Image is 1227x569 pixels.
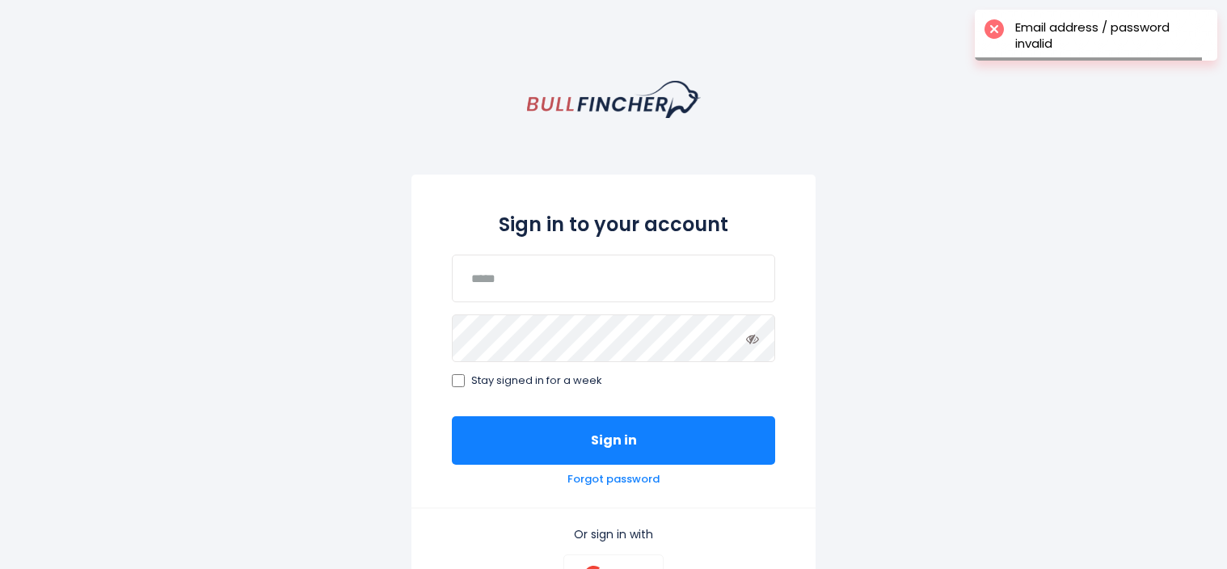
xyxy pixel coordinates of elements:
[452,527,775,542] p: Or sign in with
[452,210,775,238] h2: Sign in to your account
[1015,19,1208,51] div: Email address / password invalid
[452,416,775,465] button: Sign in
[567,473,660,487] a: Forgot password
[452,374,465,387] input: Stay signed in for a week
[527,81,701,118] a: homepage
[471,374,602,388] span: Stay signed in for a week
